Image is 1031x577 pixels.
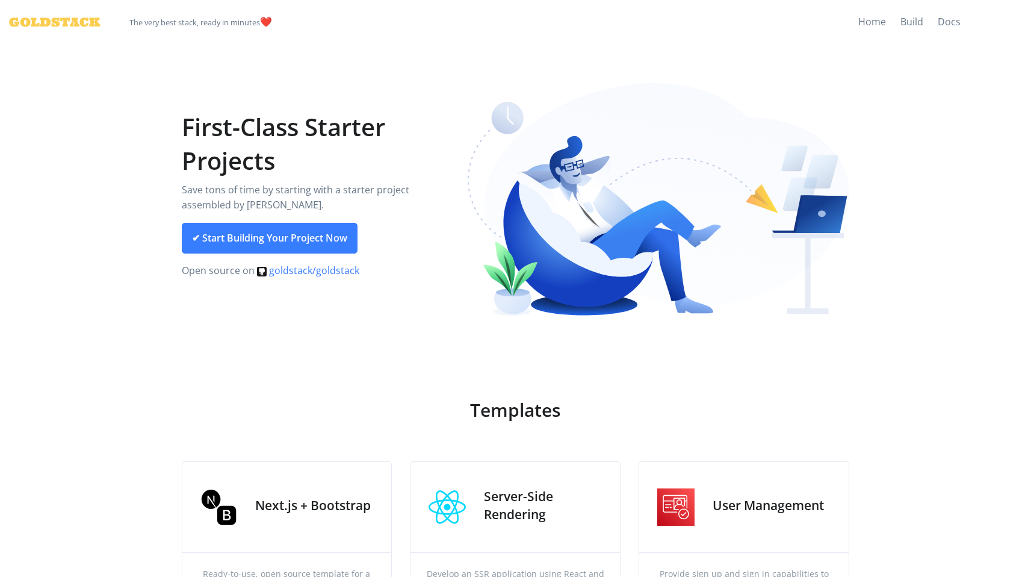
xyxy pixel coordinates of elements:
small: The very best stack, ready in minutes [129,17,260,28]
a: Goldstack Logo [9,10,91,35]
a: ✔ Start Building Your Project Now [182,223,358,254]
span: ️❤️ [129,10,272,35]
p: Open source on [182,263,450,279]
iframe: GitHub Star Goldstack [968,15,1022,27]
img: Template Image 1 [182,462,256,552]
h2: Templates [382,398,649,423]
a: goldstack/goldstack [257,264,359,277]
img: Template Image 1 [639,462,713,552]
h1: First-Class Starter Projects [182,110,450,178]
h3: User Management [713,497,829,514]
h3: Server-Side Rendering [484,488,601,523]
p: Save tons of time by starting with a starter project assembled by [PERSON_NAME]. [182,182,450,213]
img: svg%3e [257,267,267,276]
img: Relaxing coder [468,83,850,320]
h3: Next.js + Bootstrap [255,497,372,514]
img: Template Image 1 [410,462,484,552]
